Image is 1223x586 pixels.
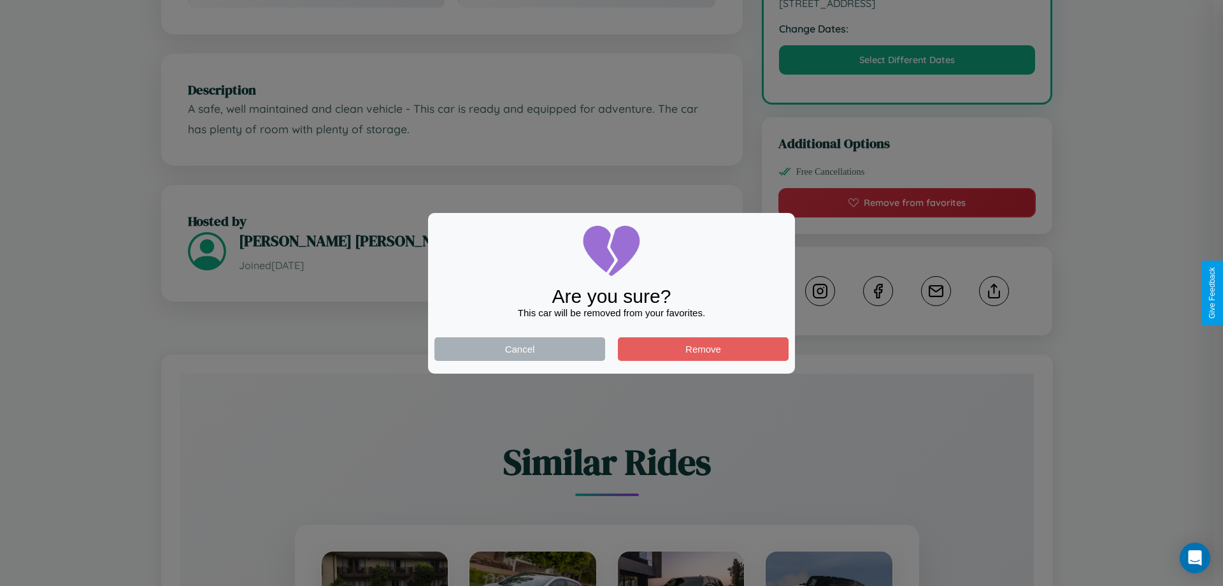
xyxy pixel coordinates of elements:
[1208,267,1217,319] div: Give Feedback
[580,219,643,283] img: broken-heart
[1180,543,1210,573] div: Open Intercom Messenger
[434,307,789,318] div: This car will be removed from your favorites.
[434,337,605,361] button: Cancel
[434,286,789,307] div: Are you sure?
[618,337,789,361] button: Remove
